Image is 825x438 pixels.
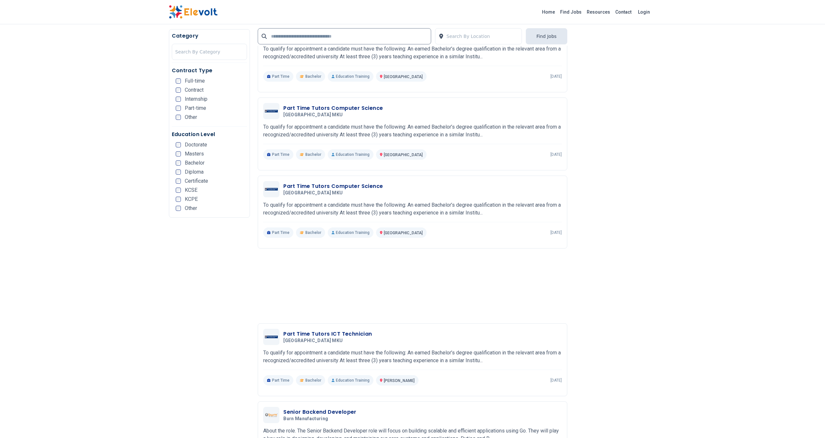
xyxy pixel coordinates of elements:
[172,131,247,138] h5: Education Level
[185,179,208,184] span: Certificate
[558,7,584,17] a: Find Jobs
[185,106,206,111] span: Part-time
[185,188,197,193] span: KCSE
[283,330,372,338] h3: Part Time Tutors ICT Technician
[176,106,181,111] input: Part-time
[283,338,343,344] span: [GEOGRAPHIC_DATA] MKU
[176,188,181,193] input: KCSE
[305,378,321,383] span: Bachelor
[263,45,562,61] p: To qualify for appointment a candidate must have the following: An earned Bachelor’s degree quali...
[263,329,562,386] a: Mount Kenya University MKUPart Time Tutors ICT Technician[GEOGRAPHIC_DATA] MKUTo qualify for appo...
[634,6,654,18] a: Login
[283,112,343,118] span: [GEOGRAPHIC_DATA] MKU
[550,378,562,383] p: [DATE]
[185,87,204,93] span: Contract
[176,87,181,93] input: Contract
[176,206,181,211] input: Other
[328,149,373,160] p: Education Training
[384,153,423,157] span: [GEOGRAPHIC_DATA]
[185,97,207,102] span: Internship
[613,7,634,17] a: Contact
[539,7,558,17] a: Home
[176,78,181,84] input: Full-time
[265,188,278,190] img: Mount Kenya University MKU
[172,32,247,40] h5: Category
[305,230,321,235] span: Bachelor
[263,103,562,160] a: Mount Kenya University MKUPart Time Tutors Computer Science[GEOGRAPHIC_DATA] MKUTo qualify for ap...
[185,115,197,120] span: Other
[584,7,613,17] a: Resources
[283,190,343,196] span: [GEOGRAPHIC_DATA] MKU
[384,231,423,235] span: [GEOGRAPHIC_DATA]
[793,407,825,438] iframe: Chat Widget
[176,197,181,202] input: KCPE
[172,67,247,75] h5: Contract Type
[263,123,562,139] p: To qualify for appointment a candidate must have the following: An earned Bachelor’s degree quali...
[263,25,562,82] a: Mount Kenya University MKUPart Time Tutors Computer Science[GEOGRAPHIC_DATA] MKUTo qualify for ap...
[176,142,181,147] input: Doctorate
[263,349,562,364] p: To qualify for appointment a candidate must have the following: An earned Bachelor’s degree quali...
[258,259,567,318] iframe: Advertisement
[176,97,181,102] input: Internship
[575,29,656,224] iframe: Advertisement
[176,151,181,156] input: Masters
[169,223,250,417] iframe: Advertisement
[263,71,293,82] p: Part Time
[263,375,293,386] p: Part Time
[328,71,373,82] p: Education Training
[550,74,562,79] p: [DATE]
[185,169,204,175] span: Diploma
[305,74,321,79] span: Bachelor
[283,416,328,422] span: Burn Manufacturing
[283,104,383,112] h3: Part Time Tutors Computer Science
[305,152,321,157] span: Bachelor
[176,169,181,175] input: Diploma
[185,197,198,202] span: KCPE
[176,115,181,120] input: Other
[384,378,415,383] span: [PERSON_NAME]
[263,149,293,160] p: Part Time
[265,110,278,112] img: Mount Kenya University MKU
[169,5,218,19] img: Elevolt
[265,413,278,417] img: Burn Manufacturing
[176,160,181,166] input: Bachelor
[328,227,373,238] p: Education Training
[176,179,181,184] input: Certificate
[185,160,205,166] span: Bachelor
[185,142,207,147] span: Doctorate
[550,230,562,235] p: [DATE]
[283,408,357,416] h3: Senior Backend Developer
[263,201,562,217] p: To qualify for appointment a candidate must have the following: An earned Bachelor’s degree quali...
[185,206,197,211] span: Other
[575,229,656,423] iframe: Advertisement
[263,181,562,238] a: Mount Kenya University MKUPart Time Tutors Computer Science[GEOGRAPHIC_DATA] MKUTo qualify for ap...
[550,152,562,157] p: [DATE]
[265,336,278,338] img: Mount Kenya University MKU
[185,78,205,84] span: Full-time
[283,182,383,190] h3: Part Time Tutors Computer Science
[384,75,423,79] span: [GEOGRAPHIC_DATA]
[185,151,204,156] span: Masters
[526,28,567,44] button: Find Jobs
[263,227,293,238] p: Part Time
[328,375,373,386] p: Education Training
